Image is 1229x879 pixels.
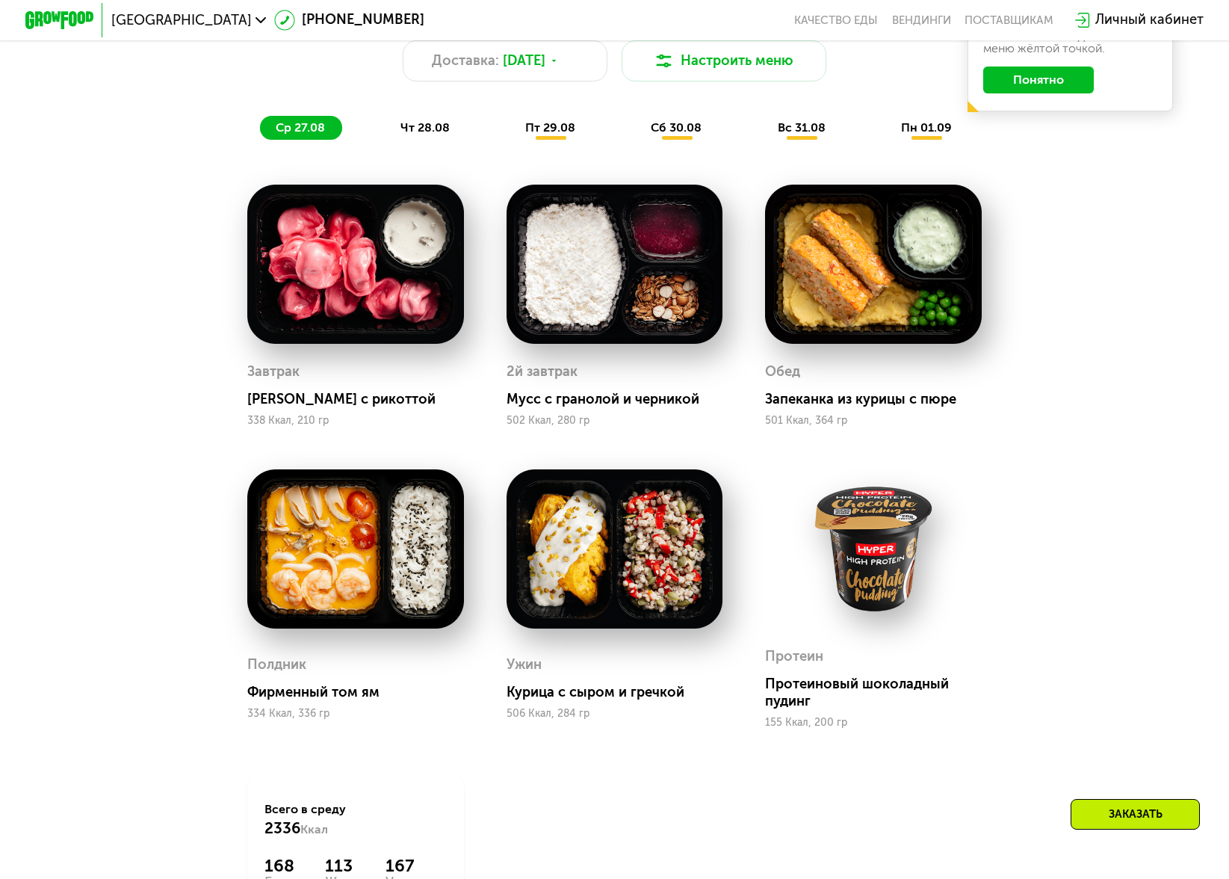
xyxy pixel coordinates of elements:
[247,359,300,384] div: Завтрак
[983,67,1094,94] button: Понятно
[651,120,702,135] span: сб 30.08
[525,120,575,135] span: пт 29.08
[507,415,722,427] div: 502 Ккал, 280 гр
[247,708,463,720] div: 334 Ккал, 336 гр
[1095,10,1204,30] div: Личный кабинет
[892,13,951,27] a: Вендинги
[983,31,1157,55] div: Заменённые блюда пометили в меню жёлтой точкой.
[965,13,1053,27] div: поставщикам
[901,120,952,135] span: пн 01.09
[765,717,981,729] div: 155 Ккал, 200 гр
[507,391,737,408] div: Мусс с гранолой и черникой
[503,51,545,71] span: [DATE]
[274,10,424,30] a: [PHONE_NUMBER]
[264,819,300,837] span: 2336
[622,40,826,81] button: Настроить меню
[507,652,542,677] div: Ужин
[276,120,325,135] span: ср 27.08
[111,13,252,27] span: [GEOGRAPHIC_DATA]
[507,684,737,701] div: Курица с сыром и гречкой
[247,391,477,408] div: [PERSON_NAME] с рикоттой
[765,676,995,710] div: Протеиновый шоколадный пудинг
[247,684,477,701] div: Фирменный том ям
[765,359,800,384] div: Обед
[300,822,328,836] span: Ккал
[247,415,463,427] div: 338 Ккал, 210 гр
[794,13,878,27] a: Качество еды
[432,51,499,71] span: Доставка:
[325,856,363,876] div: 113
[507,708,722,720] div: 506 Ккал, 284 гр
[778,120,826,135] span: вс 31.08
[400,120,450,135] span: чт 28.08
[765,415,981,427] div: 501 Ккал, 364 гр
[1071,799,1200,830] div: Заказать
[264,856,303,876] div: 168
[386,856,447,876] div: 167
[765,644,823,669] div: Протеин
[264,801,447,839] div: Всего в среду
[765,391,995,408] div: Запеканка из курицы с пюре
[507,359,578,384] div: 2й завтрак
[247,652,306,677] div: Полдник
